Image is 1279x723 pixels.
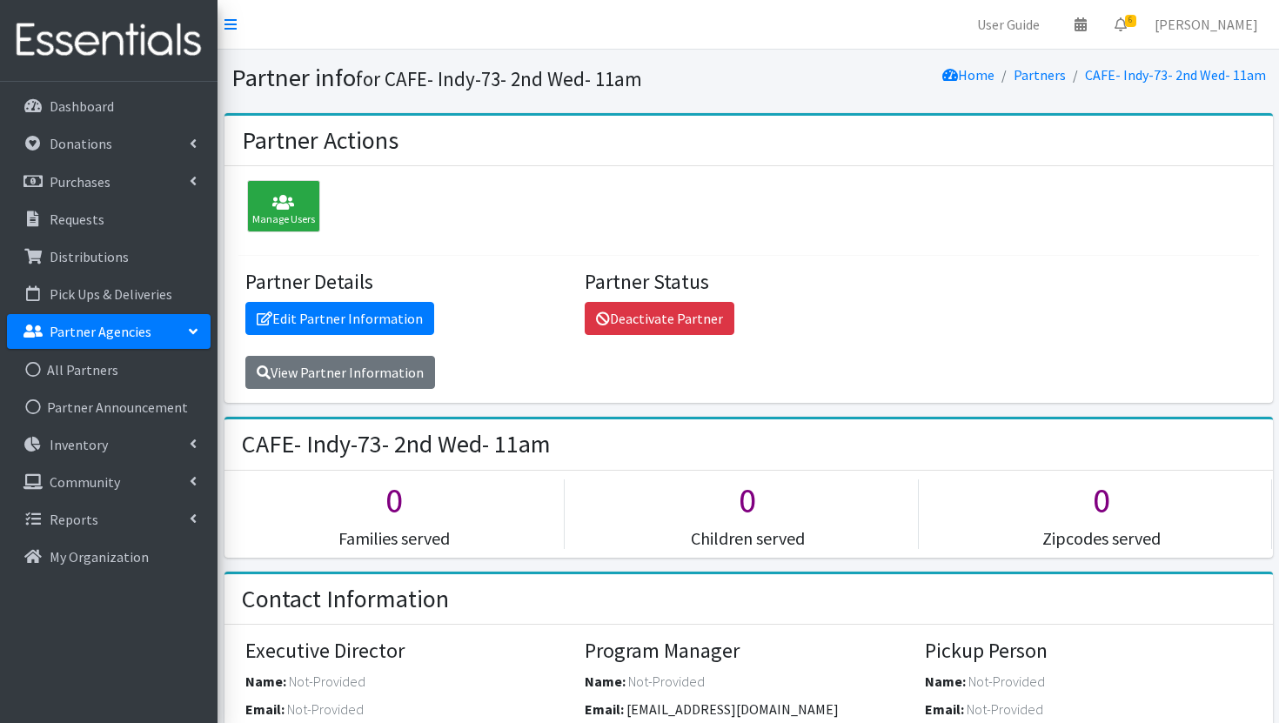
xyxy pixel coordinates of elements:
h4: Partner Details [245,270,573,295]
h2: Partner Actions [242,126,398,156]
a: All Partners [7,352,211,387]
h5: Families served [224,528,565,549]
h4: Pickup Person [925,639,1252,664]
p: Purchases [50,173,110,191]
a: 6 [1101,7,1141,42]
h5: Children served [578,528,918,549]
a: Partner Announcement [7,390,211,425]
label: Email: [925,699,964,720]
p: Distributions [50,248,129,265]
a: Dashboard [7,89,211,124]
a: CAFE- Indy-73- 2nd Wed- 11am [1085,66,1266,84]
small: for CAFE- Indy-73- 2nd Wed- 11am [356,66,642,91]
a: Edit Partner Information [245,302,434,335]
a: Pick Ups & Deliveries [7,277,211,311]
a: Distributions [7,239,211,274]
a: Reports [7,502,211,537]
p: Reports [50,511,98,528]
p: Donations [50,135,112,152]
div: Manage Users [247,180,320,232]
h5: Zipcodes served [932,528,1272,549]
h1: 0 [578,479,918,521]
h1: Partner info [231,63,742,93]
a: Manage Users [238,200,320,218]
p: Partner Agencies [50,323,151,340]
label: Email: [245,699,285,720]
label: Name: [925,671,966,692]
h2: Contact Information [242,585,449,614]
span: [EMAIL_ADDRESS][DOMAIN_NAME] [626,700,839,718]
span: Not-Provided [628,673,705,690]
h1: 0 [224,479,565,521]
label: Email: [585,699,624,720]
h4: Executive Director [245,639,573,664]
span: Not-Provided [289,673,365,690]
a: [PERSON_NAME] [1141,7,1272,42]
p: Dashboard [50,97,114,115]
a: User Guide [963,7,1054,42]
a: Requests [7,202,211,237]
a: Donations [7,126,211,161]
p: Pick Ups & Deliveries [50,285,172,303]
p: My Organization [50,548,149,566]
label: Name: [585,671,626,692]
a: Purchases [7,164,211,199]
a: View Partner Information [245,356,435,389]
p: Community [50,473,120,491]
a: Partners [1014,66,1066,84]
a: Inventory [7,427,211,462]
h4: Program Manager [585,639,912,664]
label: Name: [245,671,286,692]
a: Deactivate Partner [585,302,734,335]
h2: CAFE- Indy-73- 2nd Wed- 11am [242,430,551,459]
h1: 0 [932,479,1272,521]
a: Partner Agencies [7,314,211,349]
span: Not-Provided [287,700,364,718]
p: Requests [50,211,104,228]
a: Community [7,465,211,499]
p: Inventory [50,436,108,453]
span: 6 [1125,15,1136,27]
a: My Organization [7,539,211,574]
a: Home [942,66,994,84]
span: Not-Provided [967,700,1043,718]
h4: Partner Status [585,270,912,295]
span: Not-Provided [968,673,1045,690]
img: HumanEssentials [7,11,211,70]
